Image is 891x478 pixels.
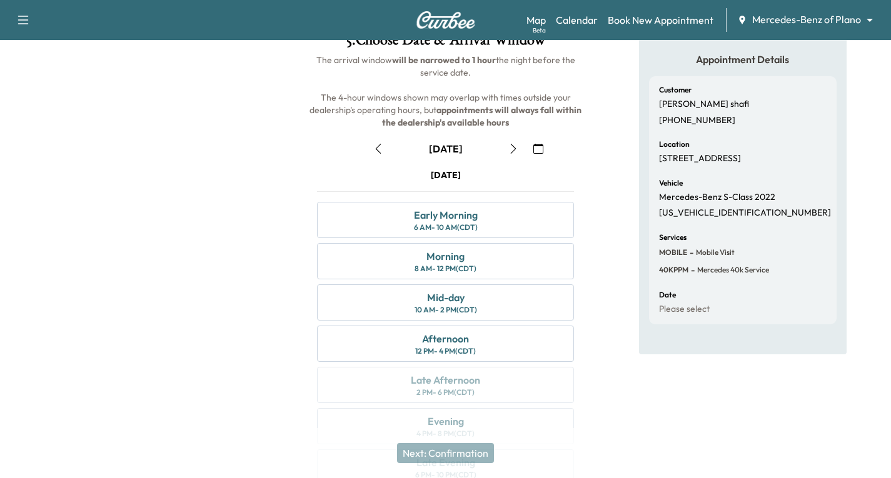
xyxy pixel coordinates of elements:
[307,32,584,54] h1: 5 . Choose Date & Arrival Window
[695,265,769,275] span: Mercedes 40k Service
[688,264,695,276] span: -
[415,346,476,356] div: 12 PM - 4 PM (CDT)
[659,265,688,275] span: 40KPPM
[526,12,546,27] a: MapBeta
[422,331,469,346] div: Afternoon
[659,179,683,187] h6: Vehicle
[659,153,741,164] p: [STREET_ADDRESS]
[693,247,735,257] span: Mobile Visit
[533,26,546,35] div: Beta
[659,247,687,257] span: MOBILE
[310,54,583,128] span: The arrival window the night before the service date. The 4-hour windows shown may overlap with t...
[414,222,478,232] div: 6 AM - 10 AM (CDT)
[429,142,463,156] div: [DATE]
[659,99,749,110] p: [PERSON_NAME] shafi
[659,192,775,203] p: Mercedes-Benz S-Class 2022
[415,305,477,315] div: 10 AM - 2 PM (CDT)
[416,11,476,29] img: Curbee Logo
[659,141,690,148] h6: Location
[687,246,693,259] span: -
[415,264,476,274] div: 8 AM - 12 PM (CDT)
[659,207,831,219] p: [US_VEHICLE_IDENTIFICATION_NUMBER]
[659,304,710,315] p: Please select
[426,249,465,264] div: Morning
[608,12,713,27] a: Book New Appointment
[431,169,461,181] div: [DATE]
[659,115,735,126] p: [PHONE_NUMBER]
[649,52,837,66] h5: Appointment Details
[414,207,478,222] div: Early Morning
[427,290,465,305] div: Mid-day
[659,234,687,241] h6: Services
[752,12,861,27] span: Mercedes-Benz of Plano
[659,291,676,299] h6: Date
[556,12,598,27] a: Calendar
[382,104,583,128] b: appointments will always fall within the dealership's available hours
[659,86,692,94] h6: Customer
[392,54,496,66] b: will be narrowed to 1 hour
